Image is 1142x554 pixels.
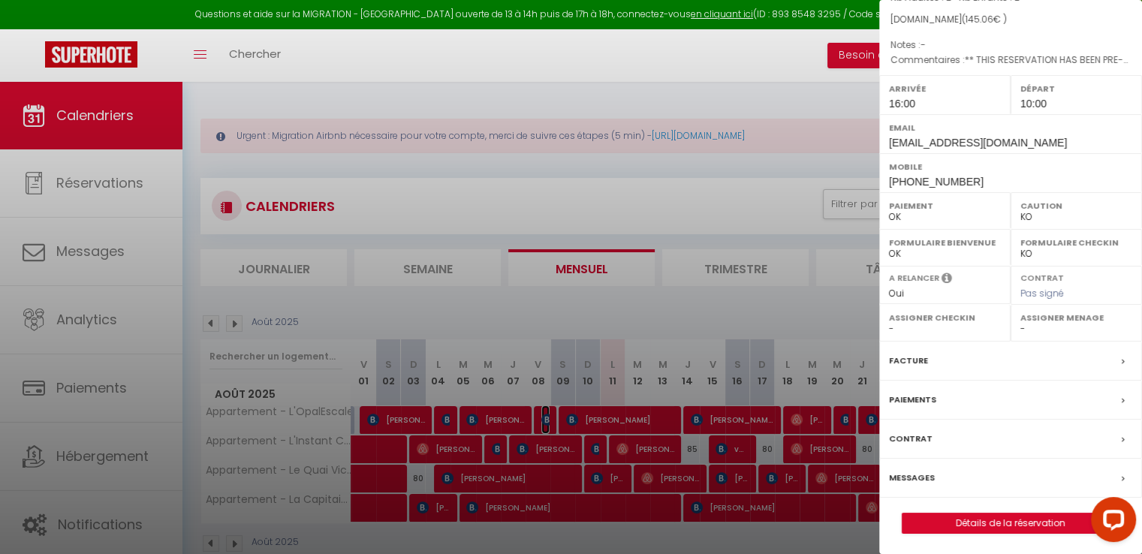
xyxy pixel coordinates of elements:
[889,353,928,369] label: Facture
[1020,198,1132,213] label: Caution
[889,431,933,447] label: Contrat
[942,272,952,288] i: Sélectionner OUI si vous souhaiter envoyer les séquences de messages post-checkout
[889,272,939,285] label: A relancer
[902,513,1119,533] a: Détails de la réservation
[1020,272,1064,282] label: Contrat
[889,176,984,188] span: [PHONE_NUMBER]
[889,235,1001,250] label: Formulaire Bienvenue
[1020,235,1132,250] label: Formulaire Checkin
[962,13,1007,26] span: ( € )
[890,13,1131,27] div: [DOMAIN_NAME]
[889,98,915,110] span: 16:00
[1020,310,1132,325] label: Assigner Menage
[889,470,935,486] label: Messages
[890,53,1131,68] p: Commentaires :
[889,159,1132,174] label: Mobile
[902,513,1119,534] button: Détails de la réservation
[1079,491,1142,554] iframe: LiveChat chat widget
[889,120,1132,135] label: Email
[889,137,1067,149] span: [EMAIL_ADDRESS][DOMAIN_NAME]
[889,198,1001,213] label: Paiement
[966,13,993,26] span: 145.06
[890,38,1131,53] p: Notes :
[889,310,1001,325] label: Assigner Checkin
[889,392,936,408] label: Paiements
[1020,287,1064,300] span: Pas signé
[1020,81,1132,96] label: Départ
[921,38,926,51] span: -
[1020,98,1047,110] span: 10:00
[889,81,1001,96] label: Arrivée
